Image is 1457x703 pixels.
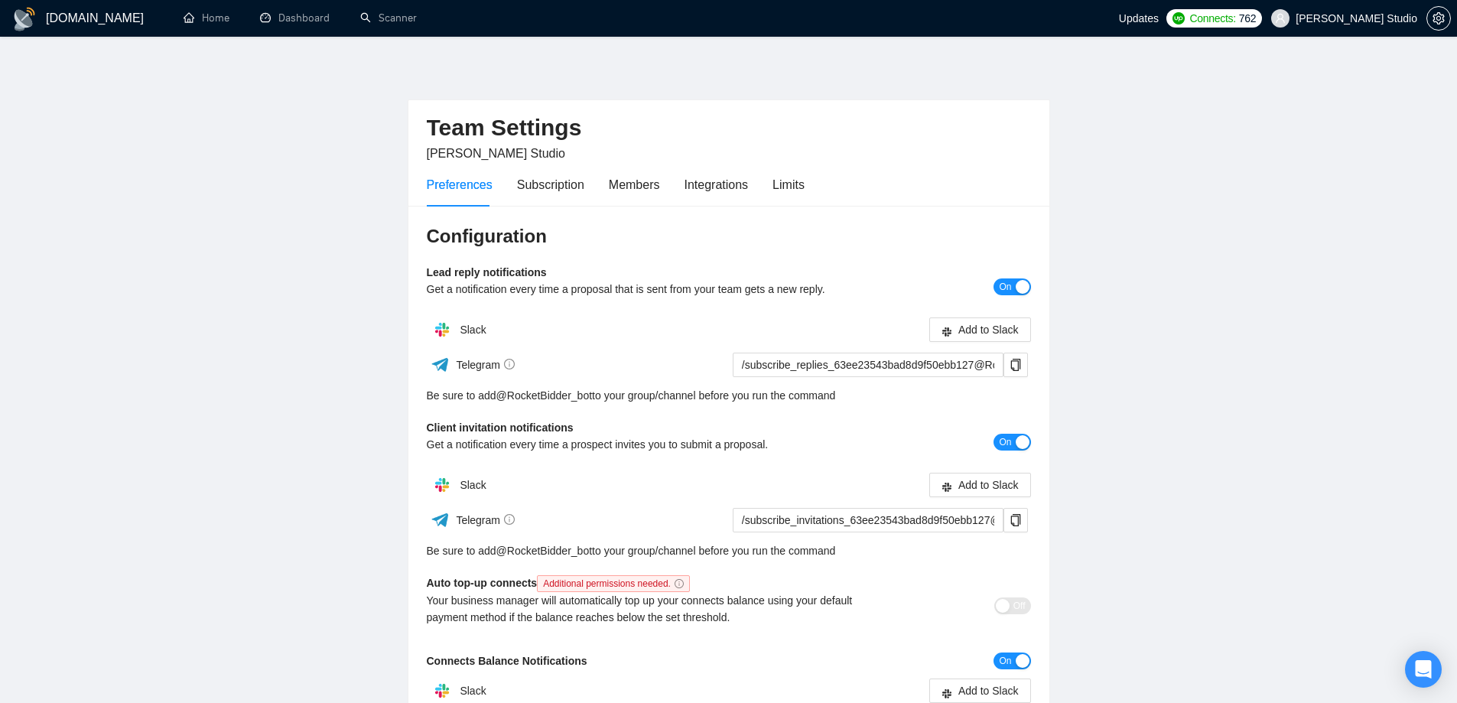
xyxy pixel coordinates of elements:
[999,434,1011,451] span: On
[958,477,1019,493] span: Add to Slack
[929,473,1031,497] button: slackAdd to Slack
[1426,6,1451,31] button: setting
[496,387,593,404] a: @RocketBidder_bot
[427,147,565,160] span: [PERSON_NAME] Studio
[427,266,547,278] b: Lead reply notifications
[942,687,952,698] span: slack
[675,579,684,588] span: info-circle
[999,278,1011,295] span: On
[1172,12,1185,24] img: upwork-logo.png
[456,359,515,371] span: Telegram
[958,682,1019,699] span: Add to Slack
[609,175,660,194] div: Members
[431,510,450,529] img: ww3wtPAAAAAElFTkSuQmCC
[427,387,1031,404] div: Be sure to add to your group/channel before you run the command
[942,481,952,493] span: slack
[1239,10,1256,27] span: 762
[427,470,457,500] img: hpQkSZIkSZIkSZIkSZIkSZIkSZIkSZIkSZIkSZIkSZIkSZIkSZIkSZIkSZIkSZIkSZIkSZIkSZIkSZIkSZIkSZIkSZIkSZIkS...
[504,514,515,525] span: info-circle
[1189,10,1235,27] span: Connects:
[427,112,1031,144] h2: Team Settings
[460,479,486,491] span: Slack
[427,421,574,434] b: Client invitation notifications
[1275,13,1286,24] span: user
[929,679,1031,703] button: slackAdd to Slack
[431,355,450,374] img: ww3wtPAAAAAElFTkSuQmCC
[772,175,805,194] div: Limits
[12,7,37,31] img: logo
[1427,12,1450,24] span: setting
[496,542,593,559] a: @RocketBidder_bot
[1426,12,1451,24] a: setting
[1013,597,1026,614] span: Off
[1119,12,1159,24] span: Updates
[427,175,493,194] div: Preferences
[929,317,1031,342] button: slackAdd to Slack
[460,685,486,697] span: Slack
[427,655,587,667] b: Connects Balance Notifications
[958,321,1019,338] span: Add to Slack
[1405,651,1442,688] div: Open Intercom Messenger
[427,281,880,298] div: Get a notification every time a proposal that is sent from your team gets a new reply.
[517,175,584,194] div: Subscription
[184,11,229,24] a: homeHome
[427,542,1031,559] div: Be sure to add to your group/channel before you run the command
[360,11,417,24] a: searchScanner
[427,314,457,345] img: hpQkSZIkSZIkSZIkSZIkSZIkSZIkSZIkSZIkSZIkSZIkSZIkSZIkSZIkSZIkSZIkSZIkSZIkSZIkSZIkSZIkSZIkSZIkSZIkS...
[260,11,330,24] a: dashboardDashboard
[942,326,952,337] span: slack
[427,436,880,453] div: Get a notification every time a prospect invites you to submit a proposal.
[427,592,880,626] div: Your business manager will automatically top up your connects balance using your default payment ...
[999,653,1011,669] span: On
[537,575,690,592] span: Additional permissions needed.
[685,175,749,194] div: Integrations
[1004,514,1027,526] span: copy
[460,324,486,336] span: Slack
[427,224,1031,249] h3: Configuration
[1003,508,1028,532] button: copy
[1004,359,1027,371] span: copy
[1003,353,1028,377] button: copy
[427,577,696,589] b: Auto top-up connects
[456,514,515,526] span: Telegram
[504,359,515,369] span: info-circle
